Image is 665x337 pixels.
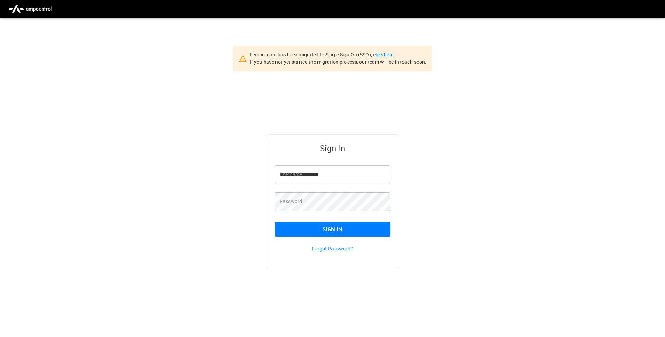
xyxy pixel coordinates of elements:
h5: Sign In [275,143,390,154]
p: Forgot Password? [275,245,390,252]
button: Sign In [275,222,390,237]
span: If you have not yet started the migration process, our team will be in touch soon. [250,59,427,65]
img: ampcontrol.io logo [6,2,55,15]
span: If your team has been migrated to Single Sign On (SSO), [250,52,373,57]
a: click here. [373,52,395,57]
